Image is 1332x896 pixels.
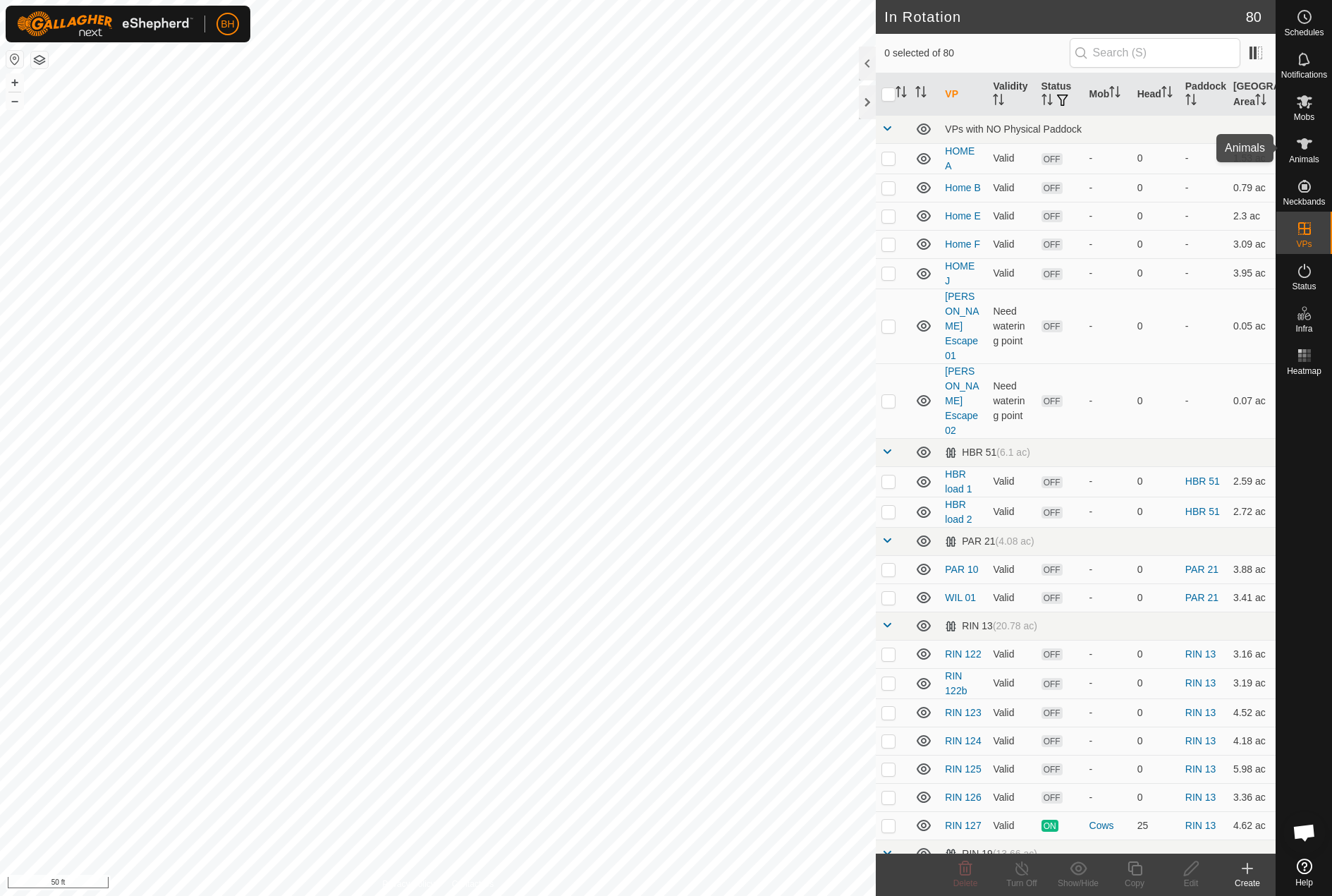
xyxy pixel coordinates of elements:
span: OFF [1041,182,1063,194]
td: Valid [987,174,1035,202]
a: PAR 21 [1185,592,1218,603]
span: OFF [1041,238,1063,250]
span: Status [1292,282,1316,291]
button: Map Layers [31,52,48,68]
div: Copy [1106,877,1163,890]
td: 3.09 ac [1228,230,1276,258]
td: 0 [1132,668,1180,698]
span: OFF [1041,763,1063,775]
span: OFF [1041,648,1063,660]
div: Cows [1089,818,1126,833]
th: Validity [987,73,1035,116]
td: 0 [1132,143,1180,174]
div: - [1089,151,1126,166]
td: 0 [1132,583,1180,612]
td: 3.95 ac [1228,258,1276,289]
span: OFF [1041,476,1063,488]
td: 0 [1132,466,1180,497]
td: 0 [1132,755,1180,783]
div: - [1089,591,1126,605]
td: Valid [987,640,1035,668]
p-sorticon: Activate to sort [1185,96,1197,107]
a: [PERSON_NAME] Escape 02 [945,365,979,436]
span: OFF [1041,564,1063,576]
td: 0 [1132,289,1180,363]
button: Reset Map [6,51,23,68]
span: Notifications [1281,71,1327,79]
th: VP [939,73,987,116]
p-sorticon: Activate to sort [915,88,927,99]
div: - [1089,394,1126,408]
img: Gallagher Logo [17,11,193,37]
a: HBR 51 [1185,506,1220,517]
td: Valid [987,583,1035,612]
div: PAR 21 [945,535,1034,547]
span: Heatmap [1287,367,1321,375]
span: VPs [1296,240,1312,248]
p-sorticon: Activate to sort [1041,96,1053,107]
td: Valid [987,783,1035,811]
th: Head [1132,73,1180,116]
span: OFF [1041,678,1063,690]
td: 0.07 ac [1228,363,1276,438]
td: 0 [1132,640,1180,668]
button: – [6,92,23,109]
a: HBR load 2 [945,499,972,525]
a: RIN 127 [945,820,981,831]
th: Status [1036,73,1084,116]
span: (20.78 ac) [993,620,1037,631]
a: HBR 51 [1185,476,1220,487]
input: Search (S) [1070,38,1240,68]
div: - [1089,319,1126,334]
td: 5.98 ac [1228,755,1276,783]
div: RIN 13 [945,620,1037,632]
span: OFF [1041,735,1063,747]
td: 3.36 ac [1228,783,1276,811]
a: Home F [945,238,980,250]
a: RIN 122 [945,648,981,660]
button: + [6,74,23,91]
td: 0 [1132,727,1180,755]
a: Help [1276,853,1332,892]
span: 0 selected of 80 [884,46,1069,61]
p-sorticon: Activate to sort [1255,96,1266,107]
a: Home B [945,182,981,193]
span: OFF [1041,507,1063,519]
a: RIN 13 [1185,763,1216,775]
td: 0 [1132,230,1180,258]
td: - [1180,230,1228,258]
span: Schedules [1284,28,1324,37]
span: (13.66 ac) [993,848,1037,859]
span: OFF [1041,707,1063,719]
a: PAR 10 [945,564,978,575]
a: RIN 122b [945,670,967,696]
a: RIN 13 [1185,792,1216,803]
td: Valid [987,668,1035,698]
div: Edit [1163,877,1219,890]
div: - [1089,734,1126,749]
div: - [1089,266,1126,281]
a: RIN 13 [1185,648,1216,660]
a: RIN 126 [945,792,981,803]
td: 4.18 ac [1228,727,1276,755]
span: OFF [1041,592,1063,604]
div: - [1089,790,1126,805]
td: 0 [1132,363,1180,438]
td: 0 [1132,202,1180,230]
td: - [1180,202,1228,230]
th: [GEOGRAPHIC_DATA] Area [1228,73,1276,116]
a: RIN 125 [945,763,981,775]
td: Valid [987,698,1035,727]
span: OFF [1041,792,1063,804]
span: OFF [1041,153,1063,165]
td: Valid [987,143,1035,174]
div: - [1089,474,1126,489]
a: WIL 01 [945,592,976,603]
span: OFF [1041,268,1063,280]
a: Contact Us [452,878,494,890]
th: Mob [1084,73,1132,116]
td: - [1180,143,1228,174]
a: RIN 13 [1185,677,1216,689]
td: 0 [1132,783,1180,811]
div: HBR 51 [945,447,1030,459]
